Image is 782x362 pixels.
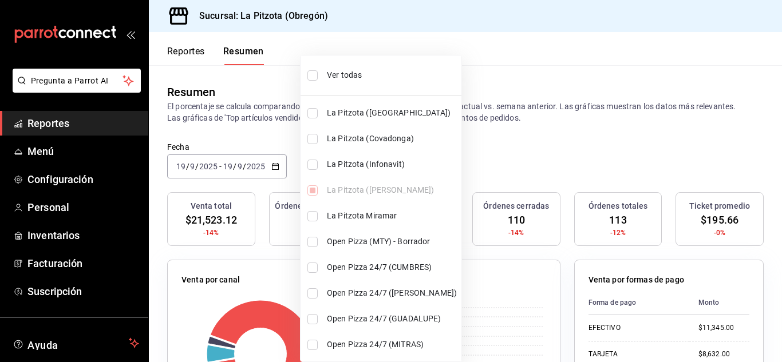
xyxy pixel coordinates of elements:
span: La Pitzota (Infonavit) [327,158,457,170]
span: La Pitzota (Covadonga) [327,133,457,145]
span: Open Pizza 24/7 ([PERSON_NAME]) [327,287,457,299]
span: La Pitzota ([GEOGRAPHIC_DATA]) [327,107,457,119]
span: Open Pizza 24/7 (CUMBRES) [327,261,457,273]
span: Open Pizza (MTY) - Borrador [327,236,457,248]
span: Open Pizza 24/7 (GUADALUPE) [327,313,457,325]
span: La Pitzota Miramar [327,210,457,222]
span: Open Pizza 24/7 (MITRAS) [327,339,457,351]
span: Ver todas [327,69,457,81]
